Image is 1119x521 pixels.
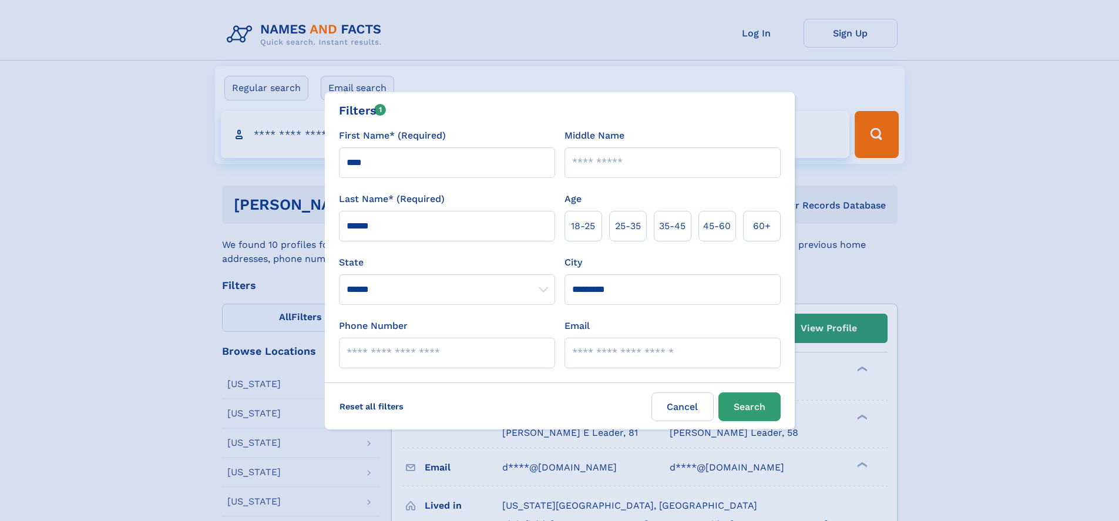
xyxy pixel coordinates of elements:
label: State [339,256,555,270]
label: Email [564,319,590,333]
span: 25‑35 [615,219,641,233]
label: Middle Name [564,129,624,143]
label: Age [564,192,582,206]
label: Cancel [651,392,714,421]
label: City [564,256,582,270]
label: Reset all filters [332,392,411,421]
label: Last Name* (Required) [339,192,445,206]
span: 45‑60 [703,219,731,233]
label: First Name* (Required) [339,129,446,143]
label: Phone Number [339,319,408,333]
div: Filters [339,102,387,119]
span: 60+ [753,219,771,233]
span: 18‑25 [571,219,595,233]
span: 35‑45 [659,219,685,233]
button: Search [718,392,781,421]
